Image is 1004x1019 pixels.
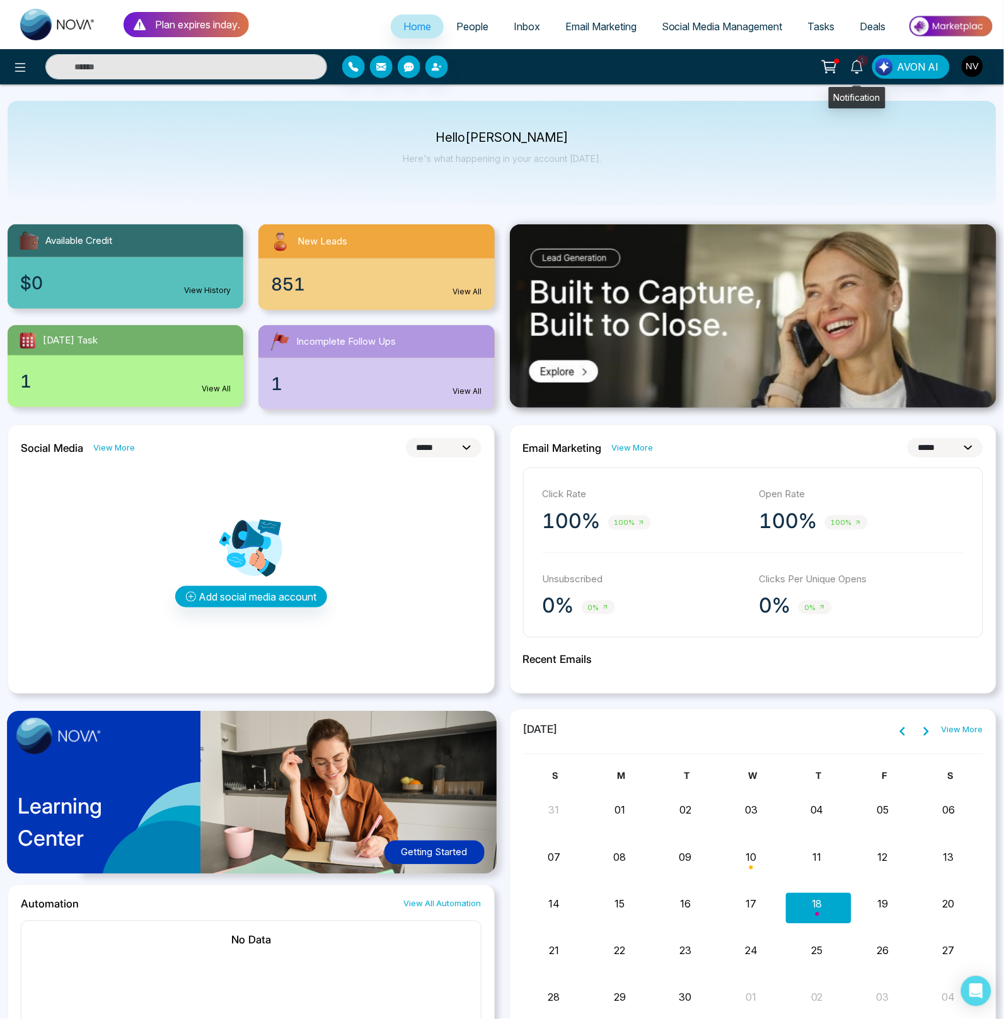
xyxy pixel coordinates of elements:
img: newLeads.svg [268,229,292,253]
span: $0 [20,270,43,296]
a: View All [453,286,482,297]
button: 15 [615,897,625,912]
button: 02 [679,803,691,818]
a: LearningCenterGetting Started [8,709,495,885]
button: 28 [548,990,560,1005]
span: People [456,20,488,33]
span: Tasks [808,20,835,33]
button: 31 [549,803,560,818]
span: T [816,771,822,781]
p: Open Rate [759,487,964,502]
button: 04 [942,990,955,1005]
span: Available Credit [45,234,112,248]
img: Analytics png [219,517,282,580]
h2: Recent Emails [523,653,984,665]
a: Email Marketing [553,14,649,38]
button: Getting Started [384,841,485,865]
a: View All [453,386,482,397]
a: New Leads851View All [251,224,502,310]
span: 1 [20,368,32,394]
span: S [948,771,954,781]
button: 13 [943,850,954,865]
button: 22 [615,943,626,959]
button: 03 [877,990,889,1005]
p: Clicks Per Unique Opens [759,572,964,587]
span: 851 [271,271,305,297]
p: 100% [759,509,817,534]
button: 04 [811,803,824,818]
h2: Email Marketing [523,442,602,454]
a: View All Automation [404,898,482,910]
p: Learning Center [18,790,102,855]
span: Email Marketing [565,20,637,33]
span: M [617,771,625,781]
img: availableCredit.svg [18,229,40,252]
span: 0% [582,601,615,615]
p: Hello [PERSON_NAME] [403,132,601,143]
img: . [510,224,997,408]
div: Notification [829,87,886,108]
button: 19 [877,897,888,912]
a: Inbox [501,14,553,38]
a: Social Media Management [649,14,795,38]
img: image [16,718,101,755]
span: W [749,771,758,781]
span: 1 [271,371,282,397]
button: 07 [548,850,560,865]
span: New Leads [297,234,347,249]
button: 16 [680,897,691,912]
span: S [553,771,558,781]
a: Home [391,14,444,38]
button: 03 [745,803,758,818]
span: 1 [857,55,868,66]
span: AVON AI [897,59,939,74]
button: 25 [812,943,823,959]
p: Plan expires in day . [155,17,240,32]
img: home-learning-center.png [1,705,512,889]
span: Incomplete Follow Ups [296,335,396,349]
button: 21 [549,943,559,959]
span: 100% [608,515,651,530]
p: 0% [543,593,574,618]
a: View More [612,442,654,454]
span: 0% [799,601,832,615]
div: Open Intercom Messenger [961,976,991,1006]
p: Click Rate [543,487,747,502]
a: Incomplete Follow Ups1View All [251,325,502,410]
span: [DATE] Task [43,333,98,348]
button: 23 [679,943,691,959]
button: 06 [942,803,955,818]
img: User Avatar [962,55,983,77]
a: View All [202,383,231,394]
p: Here's what happening in your account [DATE]. [403,153,601,164]
button: 02 [811,990,823,1005]
img: todayTask.svg [18,330,38,350]
button: 27 [943,943,955,959]
span: Inbox [514,20,540,33]
button: 20 [943,897,955,912]
a: Tasks [795,14,848,38]
button: 05 [877,803,889,818]
img: Market-place.gif [905,12,996,40]
button: 01 [615,803,625,818]
a: People [444,14,501,38]
span: F [882,771,887,781]
a: Deals [848,14,899,38]
button: 14 [548,897,560,912]
button: 01 [746,990,757,1005]
span: Deals [860,20,886,33]
span: 100% [825,515,868,530]
button: 30 [679,990,692,1005]
button: Add social media account [175,586,327,607]
span: T [684,771,690,781]
span: [DATE] [523,722,558,739]
span: Social Media Management [662,20,783,33]
a: View More [942,724,983,737]
p: Unsubscribed [543,572,747,587]
p: 0% [759,593,791,618]
button: 08 [614,850,626,865]
a: 1 [842,55,872,77]
button: 17 [746,897,757,912]
h2: No Data [34,934,468,947]
button: AVON AI [872,55,950,79]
